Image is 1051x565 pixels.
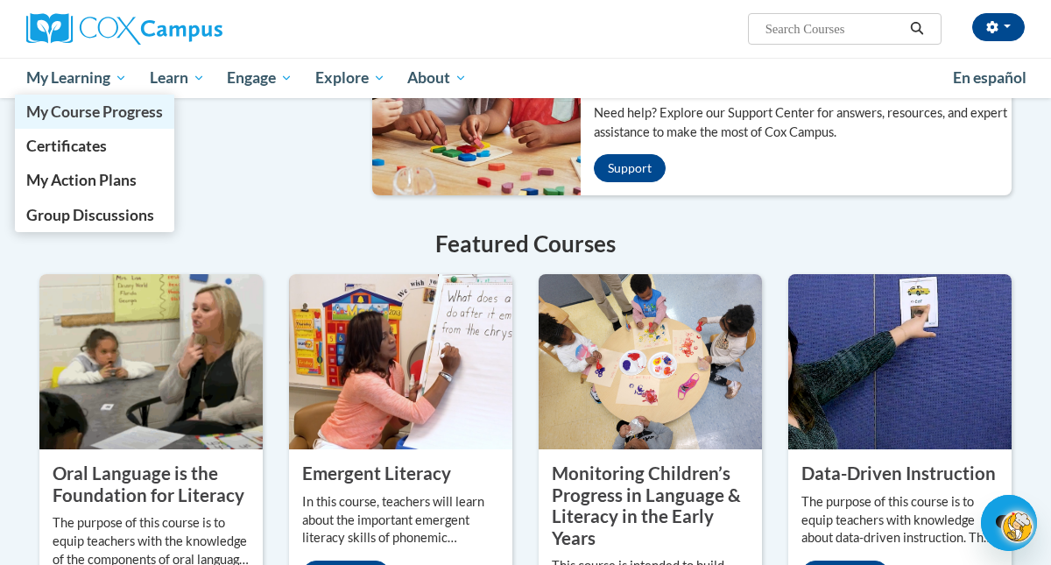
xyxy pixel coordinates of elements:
[594,154,666,182] a: Support
[26,67,127,88] span: My Learning
[315,67,385,88] span: Explore
[981,495,1037,551] iframe: Button to launch messaging window
[407,67,467,88] span: About
[13,58,1038,98] div: Main menu
[15,58,138,98] a: My Learning
[227,67,293,88] span: Engage
[304,58,397,98] a: Explore
[552,463,741,548] property: Monitoring Children’s Progress in Language & Literacy in the Early Years
[15,129,174,163] a: Certificates
[26,206,154,224] span: Group Discussions
[26,13,342,45] a: Cox Campus
[801,463,996,484] property: Data-Driven Instruction
[26,102,163,121] span: My Course Progress
[15,198,174,232] a: Group Discussions
[942,60,1038,96] a: En español
[972,13,1025,41] button: Account Settings
[26,171,137,189] span: My Action Plans
[594,103,1012,142] p: Need help? Explore our Support Center for answers, resources, and expert assistance to make the m...
[53,463,244,505] property: Oral Language is the Foundation for Literacy
[39,274,263,449] img: Oral Language is the Foundation for Literacy
[26,13,222,45] img: Cox Campus
[904,18,930,39] button: Search
[397,58,479,98] a: About
[15,95,174,129] a: My Course Progress
[289,274,512,449] img: Emergent Literacy
[302,493,499,548] p: In this course, teachers will learn about the important emergent literacy skills of phonemic awar...
[539,274,762,449] img: Monitoring Children’s Progress in Language & Literacy in the Early Years
[801,493,998,548] p: The purpose of this course is to equip teachers with knowledge about data-driven instruction. The...
[788,274,1012,449] img: Data-Driven Instruction
[150,67,205,88] span: Learn
[953,68,1026,87] span: En español
[26,137,107,155] span: Certificates
[302,463,451,484] property: Emergent Literacy
[39,227,1012,261] h4: Featured Courses
[15,163,174,197] a: My Action Plans
[138,58,216,98] a: Learn
[215,58,304,98] a: Engage
[764,18,904,39] input: Search Courses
